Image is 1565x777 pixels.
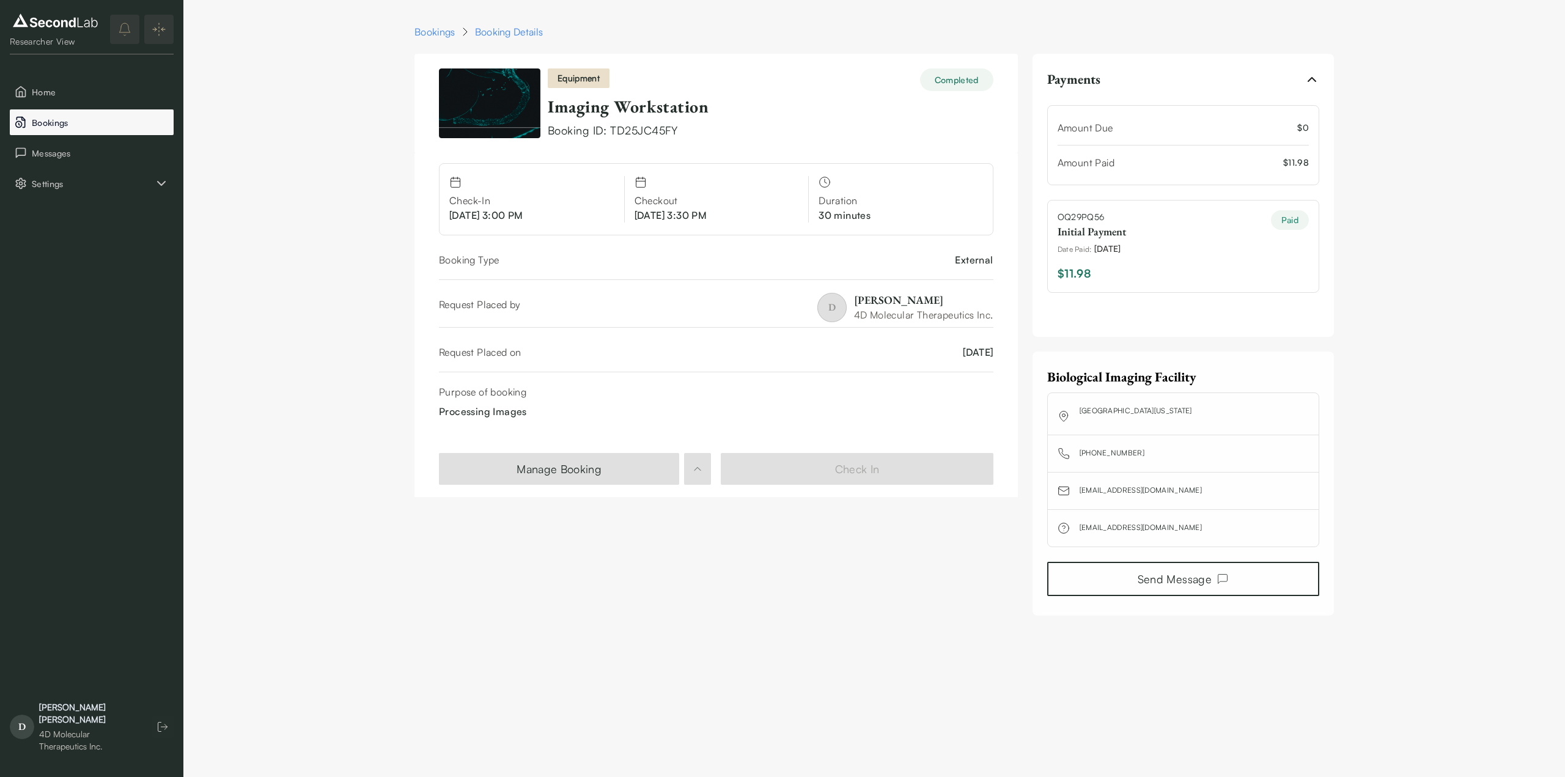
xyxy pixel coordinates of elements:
span: [DATE] 3:30 PM [635,208,707,223]
div: 4D Molecular Therapeutics Inc. [854,307,993,322]
div: Researcher View [10,35,101,48]
span: $11.98 [1058,265,1092,282]
button: Manage Booking [439,453,679,485]
div: Processing Images [439,404,993,419]
div: equipment [548,68,609,88]
span: 30 minutes [819,208,983,223]
div: Paid [1271,210,1309,230]
div: Payments [1047,95,1319,317]
img: logo [10,11,101,31]
span: Bookings [32,116,169,129]
a: [EMAIL_ADDRESS][DOMAIN_NAME] [1080,522,1202,534]
div: Booking ID: [548,122,993,139]
span: Home [32,86,169,98]
div: Booking Type [439,252,499,267]
span: Amount Due [1058,122,1113,134]
span: External [955,252,993,267]
div: [PERSON_NAME] [854,292,993,307]
a: Bookings [414,24,455,39]
span: [DATE] 3:00 PM [449,208,523,223]
span: $ 11.98 [1283,156,1309,169]
span: Settings [32,177,154,190]
img: Imaging Workstation [439,68,540,138]
span: $ 0 [1297,121,1309,134]
button: Payments [1047,64,1319,95]
button: Settings [10,171,174,196]
button: update-status [684,453,711,485]
div: Booking Details [475,24,543,39]
button: Bookings [10,109,174,135]
span: Biological Imaging Facility [1047,368,1196,386]
div: Request Placed by [439,297,521,322]
a: Imaging Workstation [548,95,709,117]
span: Payments [1047,71,1100,88]
div: Duration [819,193,983,208]
span: D [817,293,847,322]
a: View item [439,68,540,139]
a: [EMAIL_ADDRESS][DOMAIN_NAME] [1080,485,1202,497]
div: Completed [920,68,993,91]
span: TD25JC45FY [610,123,678,137]
div: Request Placed on [439,345,521,359]
div: Imaging Workstation [548,96,993,117]
div: Purpose of booking [439,385,993,399]
button: Home [10,79,174,105]
a: [GEOGRAPHIC_DATA][US_STATE] [1080,405,1192,416]
button: notifications [110,15,139,44]
button: Expand/Collapse sidebar [144,15,174,44]
a: Send Message [1047,562,1319,596]
div: Initial Payment [1058,223,1126,240]
span: Date Paid : [1058,244,1092,255]
span: [DATE] [1094,242,1121,255]
a: D[PERSON_NAME]4D Molecular Therapeutics Inc. [817,292,993,322]
button: Messages [10,140,174,166]
span: [DATE] [963,345,993,359]
div: Settings sub items [10,171,174,196]
span: Messages [32,147,169,160]
div: Check-In [449,193,614,208]
span: OQ29PQ56 [1058,210,1126,223]
div: Checkout [635,193,799,208]
a: [PHONE_NUMBER] [1080,447,1144,460]
div: Amount Paid [1058,155,1114,170]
